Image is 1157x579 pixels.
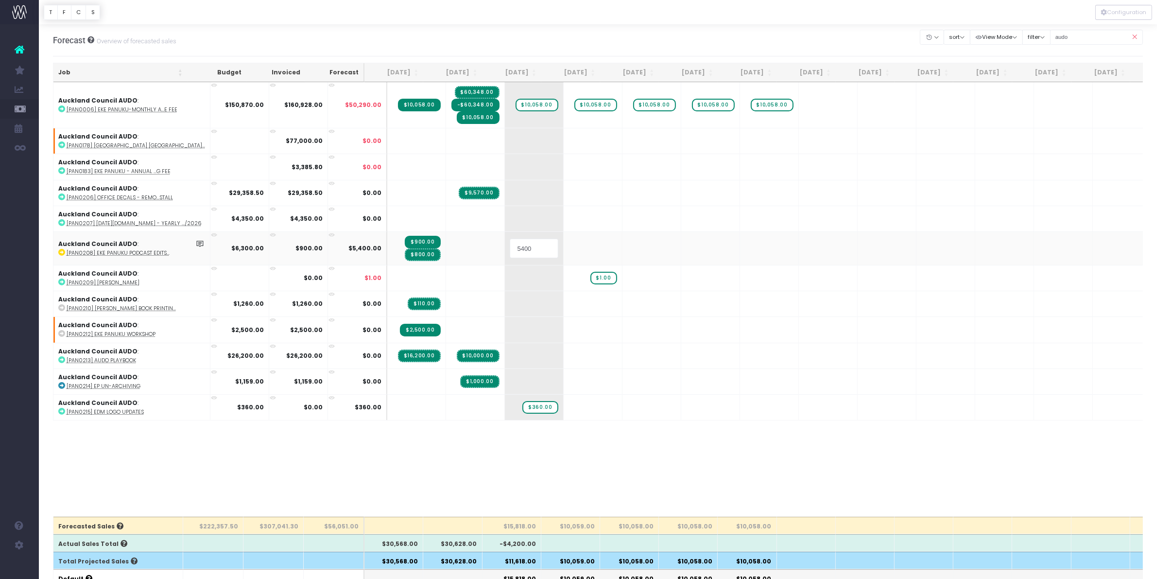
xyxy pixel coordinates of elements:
abbr: [PAN0178] City Centre Brand Campaign [67,142,205,149]
small: Overview of forecasted sales [94,35,176,45]
span: wayahead Sales Forecast Item [522,401,558,414]
th: $30,568.00 [364,534,423,552]
span: wayahead Sales Forecast Item [692,99,735,111]
th: Jul 25: activate to sort column ascending [423,63,482,82]
span: $360.00 [355,403,381,412]
td: : [53,343,210,368]
span: $0.00 [363,163,381,172]
td: : [53,180,210,206]
th: Nov 25: activate to sort column ascending [659,63,718,82]
th: Apr 26: activate to sort column ascending [953,63,1012,82]
abbr: [PAN0206] Office Decals - Removal of EP logos + Print and Install [67,194,173,201]
th: May 26: activate to sort column ascending [1012,63,1071,82]
th: Forecast [305,63,364,82]
strong: Auckland Council AUDO [58,158,138,166]
abbr: [PAN0183] Eke Panuku - Annual website hosting Fee [67,168,171,175]
strong: $4,350.00 [290,214,323,223]
span: wayahead Sales Forecast Item [516,99,558,111]
span: $50,290.00 [345,101,381,109]
td: : [53,206,210,231]
span: $0.00 [363,351,381,360]
strong: $29,358.50 [288,189,323,197]
strong: $160,928.00 [284,101,323,109]
strong: $1,260.00 [233,299,264,308]
th: Feb 26: activate to sort column ascending [836,63,895,82]
strong: $26,200.00 [286,351,323,360]
button: View Mode [970,30,1023,45]
strong: $3,385.80 [292,163,323,171]
th: Aug 25: activate to sort column ascending [482,63,541,82]
th: $30,568.00 [364,552,423,569]
span: wayahead Sales Forecast Item [574,99,617,111]
strong: $6,300.00 [231,244,264,252]
strong: $2,500.00 [231,326,264,334]
strong: Auckland Council AUDO [58,269,138,278]
th: Jun 25: activate to sort column ascending [364,63,423,82]
td: : [53,128,210,154]
span: $0.00 [363,326,381,334]
button: filter [1022,30,1051,45]
th: $10,058.00 [600,517,659,534]
th: $30,628.00 [423,534,482,552]
abbr: [PAN0209] Catherine Plaza [67,279,139,286]
th: $15,818.00 [483,517,541,534]
span: Streamtime Invoice: INV-13495 – [PAN0006] AUDO-Monthly Account Service Fee [457,111,500,124]
strong: $1,159.00 [235,377,264,386]
abbr: [PAN0212] Eke Panuku Workshop [67,331,155,338]
th: $10,058.00 [659,517,718,534]
div: Vertical button group [44,5,100,20]
input: Search... [1050,30,1143,45]
th: Mar 26: activate to sort column ascending [895,63,953,82]
strong: $1,159.00 [294,377,323,386]
abbr: [PAN0207] Monday.com - Yearly Fee 2025/2026 [67,220,202,227]
th: Sep 25: activate to sort column ascending [541,63,600,82]
span: $5,400.00 [348,244,381,253]
th: $11,618.00 [483,552,541,569]
abbr: [PAN0215] EDM logo updates [67,408,144,416]
strong: $4,350.00 [231,214,264,223]
span: $0.00 [363,299,381,308]
strong: $26,200.00 [227,351,264,360]
abbr: [PAN0208] Eke Panuku Podcast Edits [67,249,170,257]
strong: Auckland Council AUDO [58,321,138,329]
td: : [53,154,210,179]
th: $307,041.30 [243,517,304,534]
button: T [44,5,58,20]
th: $10,058.00 [600,552,659,569]
span: $1.00 [364,274,381,282]
button: Configuration [1095,5,1152,20]
span: Streamtime Invoice: CN-0263 – [PAN0006] Eke Panuku-Monthly Account Service Fee [451,99,500,111]
td: : [53,265,210,291]
span: $0.00 [363,189,381,197]
abbr: [PAN0213] AUDO Playbook [67,357,136,364]
span: Streamtime Invoice: INV-13430 – [PAN0006] Eke Panuku-Monthly Account Service Fee [398,99,441,111]
th: Actual Sales Total [53,534,184,552]
strong: Auckland Council AUDO [58,399,138,407]
span: Streamtime Invoice: INV-13459 – [PAN0006] Eke Panuku-Monthly Account Service Fee<br />Deferred in... [455,86,500,99]
strong: Auckland Council AUDO [58,96,138,105]
span: Streamtime Invoice: INV-13498 – [PAN0214] EP Un-Archiving<br />Accrued income – actual billing da... [460,375,499,388]
strong: $360.00 [237,403,264,411]
strong: $900.00 [295,244,323,252]
td: : [53,368,210,394]
th: Total Projected Sales [53,552,184,569]
span: Streamtime Invoice: INV-13496 – [PAN0206] Office Decals - Removal of EP logos + Print and Install... [459,187,499,199]
th: Jun 26: activate to sort column ascending [1071,63,1130,82]
button: C [71,5,86,20]
strong: Auckland Council AUDO [58,347,138,355]
span: wayahead Sales Forecast Item [633,99,676,111]
th: $10,058.00 [659,552,718,569]
span: Streamtime Invoice: INV-13447 – [PAN0212] Eke Panuku Workshop [400,324,440,336]
div: Vertical button group [1095,5,1152,20]
td: : [53,82,210,128]
strong: $1,260.00 [292,299,323,308]
span: Streamtime Invoice: INV-13445 – [PAN0208] Eke Panuku Podcast Edits<br />Accrued income – actual b... [405,248,440,261]
button: F [57,5,71,20]
th: -$4,200.00 [483,534,541,552]
button: S [86,5,100,20]
span: $0.00 [363,377,381,386]
strong: Auckland Council AUDO [58,295,138,303]
strong: $2,500.00 [290,326,323,334]
span: Forecast [53,35,86,45]
button: sort [944,30,970,45]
